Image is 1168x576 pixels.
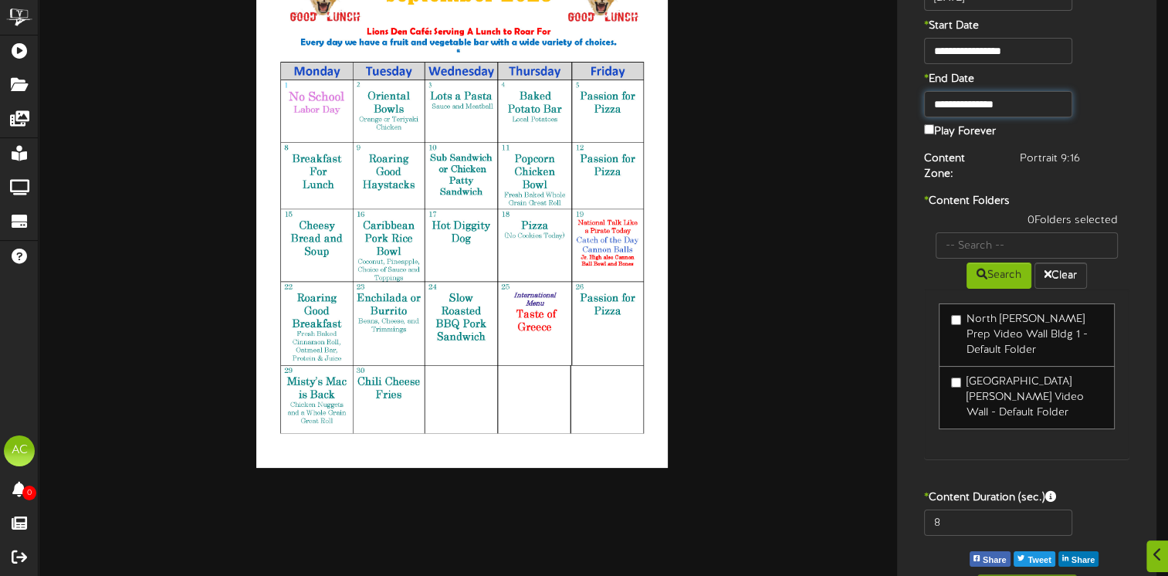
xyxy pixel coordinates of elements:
label: Content Zone: [912,151,1007,182]
span: Tweet [1024,552,1054,569]
input: North [PERSON_NAME] Prep Video Wall Bldg 1 - Default Folder [951,315,961,325]
div: 0 Folders selected [924,213,1129,232]
span: 0 [22,486,36,500]
input: Play Forever [924,124,934,134]
label: Play Forever [924,121,996,140]
label: Content Folders [912,194,1141,209]
span: Share [980,552,1010,569]
input: [GEOGRAPHIC_DATA][PERSON_NAME] Video Wall - Default Folder [951,378,961,388]
label: Start Date [912,19,1065,34]
label: Content Duration (sec.) [912,490,1141,506]
label: North [PERSON_NAME] Prep Video Wall Bldg 1 - Default Folder [951,312,1102,358]
div: AC [4,435,35,466]
button: Share [970,551,1011,567]
label: End Date [912,72,1065,87]
button: Tweet [1014,551,1055,567]
div: Portrait 9:16 [1007,151,1141,167]
label: [GEOGRAPHIC_DATA][PERSON_NAME] Video Wall - Default Folder [951,374,1102,421]
button: Search [967,263,1031,289]
button: Clear [1034,263,1087,289]
input: -- Search -- [936,232,1118,259]
button: Share [1058,551,1099,567]
span: Share [1068,552,1099,569]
